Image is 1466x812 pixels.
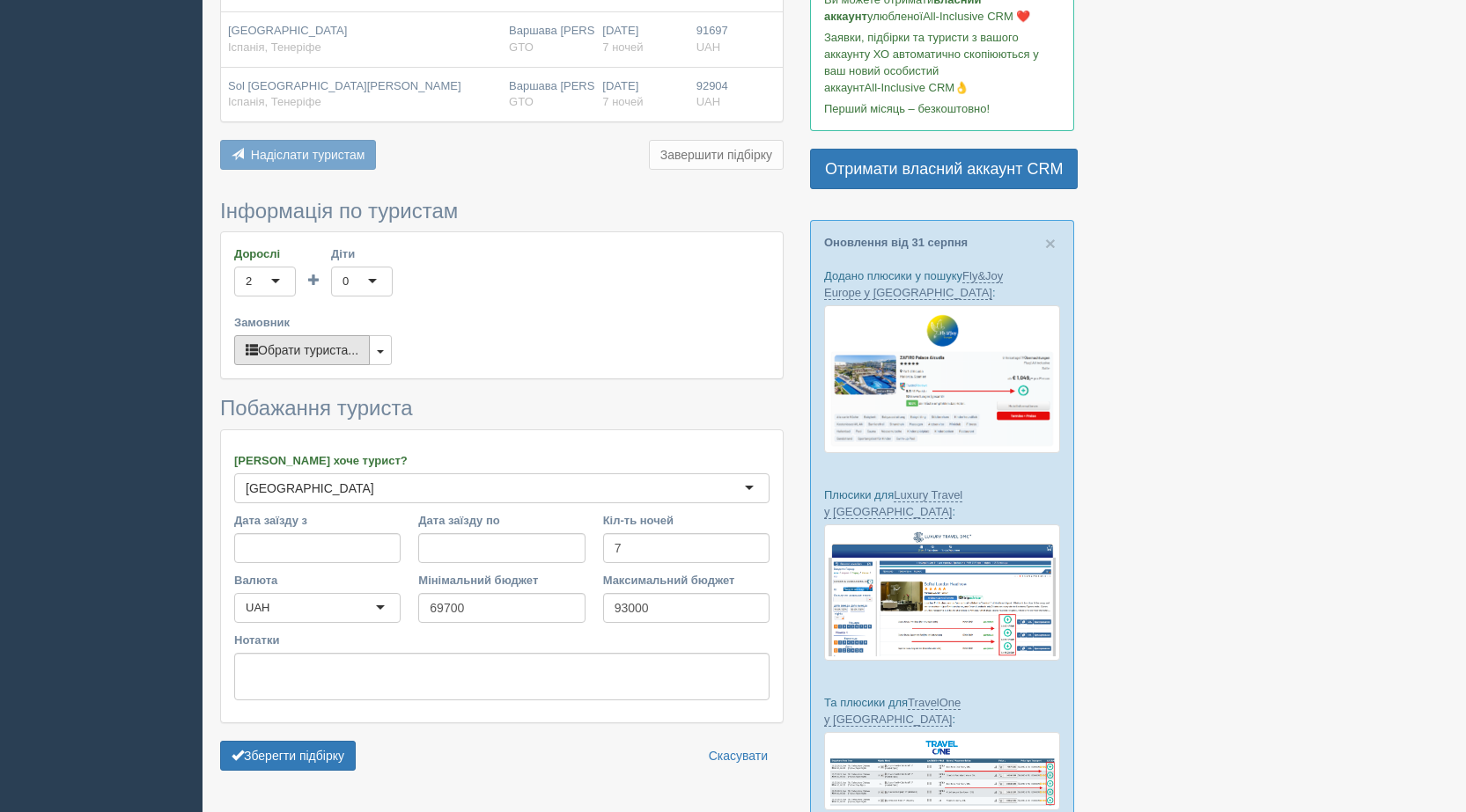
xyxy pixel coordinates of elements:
p: Додано плюсики у пошуку : [824,267,1060,301]
span: All-Inclusive CRM ❤️ [923,10,1030,23]
span: All-Inclusive CRM👌 [865,81,969,94]
label: [PERSON_NAME] хоче турист? [234,452,770,469]
span: 92904 [696,79,728,92]
a: Luxury Travel у [GEOGRAPHIC_DATA] [824,488,962,519]
input: 7-10 або 7,10,14 [603,533,770,563]
div: 0 [343,273,349,290]
span: [GEOGRAPHIC_DATA] [228,24,347,37]
span: 7 ночей [602,40,643,54]
div: UAH [246,599,269,617]
button: Зберегти підбірку [220,741,356,771]
button: Обрати туриста... [234,335,370,365]
label: Дорослі [234,245,296,262]
button: Завершити підбірку [649,140,784,170]
span: 7 ночей [602,95,643,108]
div: 2 [246,273,252,290]
span: × [1045,233,1056,253]
a: Оновлення від 31 серпня [824,236,968,249]
label: Дата заїзду по [418,512,585,529]
label: Діти [331,245,393,262]
span: GTO [509,40,534,54]
label: Максимальний бюджет [603,572,770,589]
span: Іспанія, Тенеріфе [228,40,321,54]
span: Sol [GEOGRAPHIC_DATA][PERSON_NAME] [228,79,461,92]
a: Fly&Joy Europe у [GEOGRAPHIC_DATA] [824,269,1003,300]
p: Перший місяць – безкоштовно! [824,100,1060,117]
div: [GEOGRAPHIC_DATA] [246,479,374,497]
div: [DATE] [602,23,681,55]
button: Close [1045,234,1056,252]
label: Валюта [234,572,401,589]
div: Варшава [PERSON_NAME] [509,23,588,55]
label: Мінімальний бюджет [418,572,585,589]
p: Заявки, підбірки та туристи з вашого аккаунту ХО автоматично скопіюються у ваш новий особистий ак... [824,29,1060,96]
label: Замовник [234,314,770,331]
span: UAH [696,95,720,108]
a: Отримати власний аккаунт CRM [810,149,1078,189]
span: Надіслати туристам [251,148,365,162]
p: Плюсики для : [824,486,1060,520]
span: 91697 [696,24,728,37]
a: TravelOne у [GEOGRAPHIC_DATA] [824,696,961,727]
label: Нотатки [234,632,770,648]
label: Кіл-ть ночей [603,512,770,529]
img: fly-joy-de-proposal-crm-for-travel-agency.png [824,305,1060,453]
h3: Інформація по туристам [220,200,784,223]
span: Побажання туриста [220,396,413,420]
div: [DATE] [602,78,681,111]
button: Надіслати туристам [220,140,376,170]
a: Скасувати [697,741,779,771]
img: luxury-travel-%D0%BF%D0%BE%D0%B4%D0%B1%D0%BE%D1%80%D0%BA%D0%B0-%D1%81%D1%80%D0%BC-%D0%B4%D0%BB%D1... [824,524,1060,660]
label: Дата заїзду з [234,512,401,529]
span: UAH [696,40,720,54]
span: Іспанія, Тенеріфе [228,95,321,108]
span: GTO [509,95,534,108]
img: travel-one-%D0%BF%D1%96%D0%B4%D0%B1%D1%96%D1%80%D0%BA%D0%B0-%D1%81%D1%80%D0%BC-%D0%B4%D0%BB%D1%8F... [824,732,1060,810]
p: Та плюсики для : [824,694,1060,728]
div: Варшава [PERSON_NAME] [509,78,588,111]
